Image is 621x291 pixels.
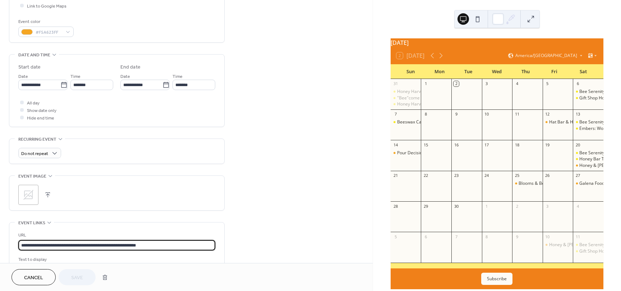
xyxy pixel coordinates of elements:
[21,150,48,158] span: Do not repeat
[484,112,489,117] div: 10
[423,203,428,209] div: 29
[391,38,603,47] div: [DATE]
[483,65,511,79] div: Wed
[18,51,50,59] span: Date and time
[573,89,603,95] div: Bee Serenity: Apiary Relaxation & Honey Bar Tasting
[515,53,577,58] span: America/[GEOGRAPHIC_DATA]
[454,112,459,117] div: 9
[423,81,428,86] div: 1
[391,119,421,125] div: Beeswax Candle & Honey Workshop
[18,73,28,80] span: Date
[393,112,398,117] div: 7
[393,81,398,86] div: 31
[514,112,520,117] div: 11
[70,73,80,80] span: Time
[514,203,520,209] div: 2
[573,180,603,187] div: Galena Foodie Adventure
[24,274,43,282] span: Cancel
[454,142,459,147] div: 16
[540,65,569,79] div: Fri
[575,112,580,117] div: 13
[391,95,421,101] div: "Bee"come a Beekeeper Experience
[18,18,72,25] div: Event color
[481,273,512,285] button: Subscribe
[514,142,520,147] div: 18
[575,173,580,178] div: 27
[514,81,520,86] div: 4
[454,65,483,79] div: Tue
[484,203,489,209] div: 1
[569,65,598,79] div: Sat
[27,99,40,107] span: All day
[18,185,38,205] div: ;
[545,112,550,117] div: 12
[27,3,66,10] span: Link to Google Maps
[172,73,183,80] span: Time
[393,203,398,209] div: 28
[575,142,580,147] div: 20
[391,150,421,156] div: Pour Decisions & Sweet Addictions
[454,203,459,209] div: 30
[514,234,520,239] div: 9
[484,142,489,147] div: 17
[579,95,611,101] div: Gift Shop Hours
[484,234,489,239] div: 8
[18,173,46,180] span: Event image
[393,142,398,147] div: 14
[18,64,41,71] div: Start date
[18,256,214,263] div: Text to display
[519,180,588,187] div: Blooms & Bees: A Sweet Night Out
[18,231,214,239] div: URL
[543,242,573,248] div: Honey & Mead Tasting at Eagle Ridge
[575,234,580,239] div: 11
[575,81,580,86] div: 6
[484,81,489,86] div: 3
[579,248,611,254] div: Gift Shop Hours
[425,65,454,79] div: Mon
[393,173,398,178] div: 21
[36,29,62,36] span: #F5A623FF
[397,89,472,95] div: Honey Harvest- From Frame to Bottle
[545,173,550,178] div: 26
[120,73,130,80] span: Date
[18,219,45,227] span: Event links
[545,203,550,209] div: 3
[18,136,56,143] span: Recurring event
[545,234,550,239] div: 10
[423,142,428,147] div: 15
[543,119,573,125] div: Hat Bar & Honey Bar Event
[423,112,428,117] div: 8
[11,269,56,285] button: Cancel
[454,173,459,178] div: 23
[391,89,421,95] div: Honey Harvest- From Frame to Bottle
[27,114,54,122] span: Hide end time
[573,150,603,156] div: Bee Serenity: Apiary Relaxation & Honey Bar Tasting
[397,150,466,156] div: Pour Decisions & Sweet Addictions
[573,163,603,169] div: Honey & Mead Tasting at Eagle Ridge
[573,156,603,162] div: Honey Bar Tasting & Gift Shop Hours
[423,234,428,239] div: 6
[549,119,603,125] div: Hat Bar & Honey Bar Event
[512,180,543,187] div: Blooms & Bees: A Sweet Night Out
[484,173,489,178] div: 24
[573,119,603,125] div: Bee Serenity: Apiary Relaxation & Honey Bar Tasting
[397,101,472,107] div: Honey Harvest- From Frame to Bottle
[573,95,603,101] div: Gift Shop Hours
[396,65,425,79] div: Sun
[397,119,470,125] div: Beeswax Candle & Honey Workshop
[454,81,459,86] div: 2
[545,142,550,147] div: 19
[454,234,459,239] div: 7
[511,65,540,79] div: Thu
[573,242,603,248] div: Bee Serenity: Apiary Relaxation & Honey Bar Tasting
[391,101,421,107] div: Honey Harvest- From Frame to Bottle
[575,203,580,209] div: 4
[423,173,428,178] div: 22
[573,248,603,254] div: Gift Shop Hours
[393,234,398,239] div: 5
[573,126,603,132] div: Embers: Women's Retreat (combat burnout)
[514,173,520,178] div: 25
[120,64,141,71] div: End date
[27,107,56,114] span: Show date only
